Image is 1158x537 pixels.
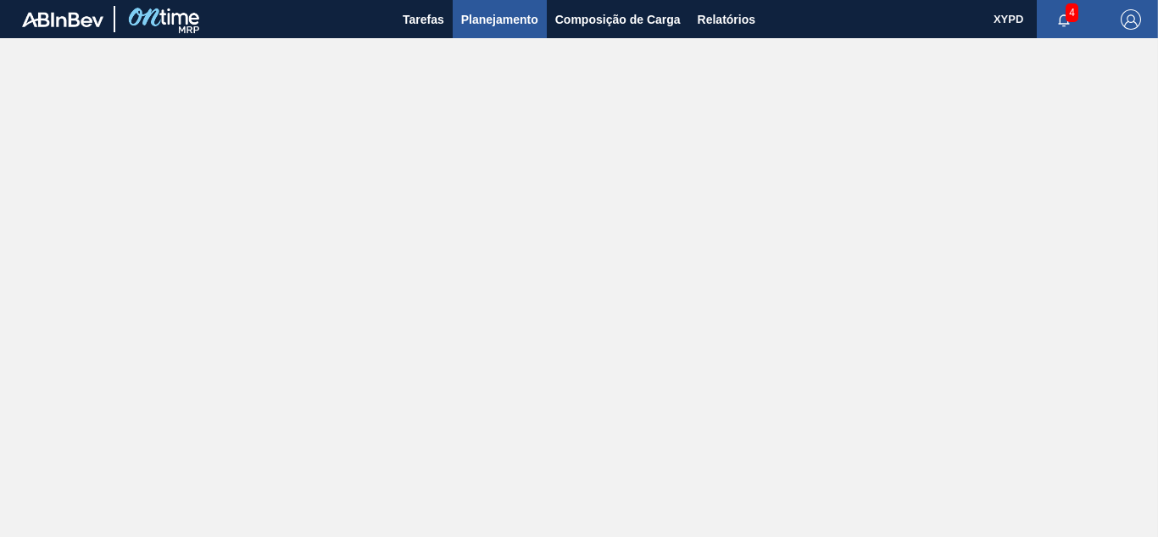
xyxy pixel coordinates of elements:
span: Relatórios [698,9,755,30]
span: Composição de Carga [555,9,681,30]
button: Notificações [1037,8,1091,31]
span: Tarefas [403,9,444,30]
img: Logout [1121,9,1141,30]
span: 4 [1066,3,1078,22]
img: TNhmsLtSVTkK8tSr43FrP2fwEKptu5GPRR3wAAAABJRU5ErkJggg== [22,12,103,27]
span: Planejamento [461,9,538,30]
